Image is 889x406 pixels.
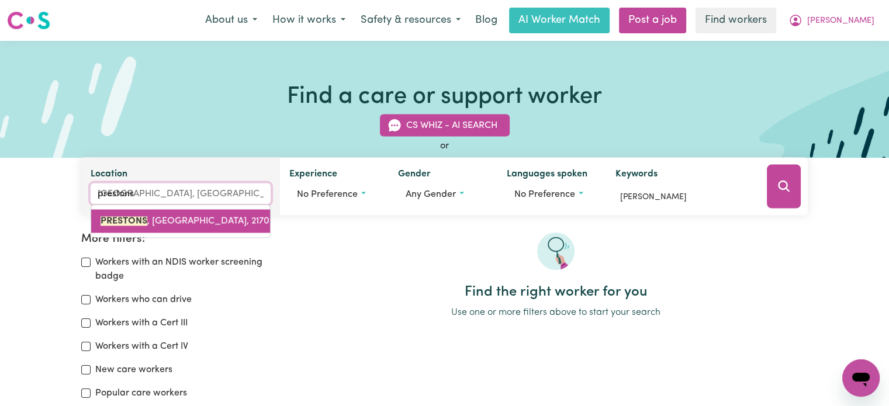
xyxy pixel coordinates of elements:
[91,183,271,204] input: Enter a suburb
[287,83,602,111] h1: Find a care or support worker
[95,316,188,330] label: Workers with a Cert III
[289,183,379,206] button: Worker experience options
[95,293,192,307] label: Workers who can drive
[696,8,776,33] a: Find workers
[842,359,880,397] iframe: Button to launch messaging window
[265,8,353,33] button: How it works
[619,8,686,33] a: Post a job
[91,210,270,233] a: PRESTONS, New South Wales, 2170
[507,183,597,206] button: Worker language preferences
[781,8,882,33] button: My Account
[406,190,456,199] span: Any gender
[807,15,874,27] span: [PERSON_NAME]
[198,8,265,33] button: About us
[95,386,187,400] label: Popular care workers
[95,339,188,353] label: Workers with a Cert IV
[509,8,610,33] a: AI Worker Match
[507,167,587,183] label: Languages spoken
[95,255,289,283] label: Workers with an NDIS worker screening badge
[615,188,750,206] input: Enter keywords, e.g. full name, interests
[91,204,271,238] div: menu-options
[101,217,269,226] span: , [GEOGRAPHIC_DATA], 2170
[514,190,575,199] span: No preference
[468,8,504,33] a: Blog
[398,167,431,183] label: Gender
[398,183,488,206] button: Worker gender preference
[81,139,808,153] div: or
[7,7,50,34] a: Careseekers logo
[380,114,510,137] button: CS Whiz - AI Search
[91,167,127,183] label: Location
[95,363,172,377] label: New care workers
[303,306,808,320] p: Use one or more filters above to start your search
[767,165,801,209] button: Search
[615,167,658,183] label: Keywords
[81,233,289,246] h2: More filters:
[7,10,50,31] img: Careseekers logo
[353,8,468,33] button: Safety & resources
[289,167,337,183] label: Experience
[297,190,358,199] span: No preference
[101,217,147,226] mark: PRESTONS
[303,284,808,301] h2: Find the right worker for you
